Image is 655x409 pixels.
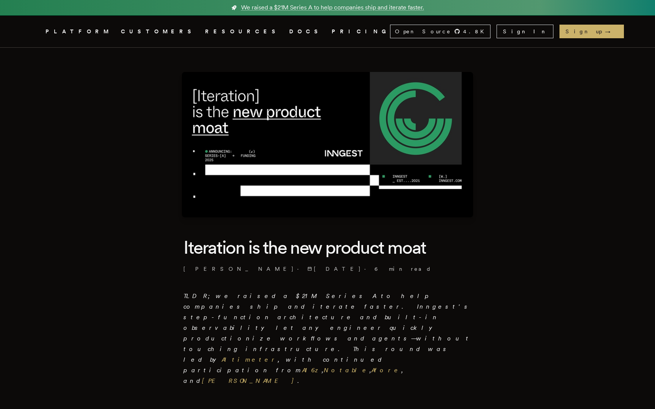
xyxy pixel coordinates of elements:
a: CUSTOMERS [121,27,196,36]
span: → [605,28,618,35]
a: Notable [324,367,370,374]
span: 4.8 K [463,28,489,35]
a: [PERSON_NAME] [202,377,298,384]
span: 6 min read [375,265,431,273]
em: TLDR; we raised a $21M Series A to help companies ship and iterate faster. Inngest's step-functio... [183,292,472,384]
img: Featured image for Iteration is the new product moat blog post [182,72,473,217]
a: Altimeter [222,356,278,363]
span: We raised a $21M Series A to help companies ship and iterate faster. [241,3,424,12]
a: A16z [302,367,322,374]
h1: Iteration is the new product moat [183,236,472,259]
a: Afore [371,367,401,374]
button: RESOURCES [205,27,280,36]
button: PLATFORM [45,27,112,36]
span: Open Source [395,28,451,35]
a: Sign In [497,25,553,38]
span: [DATE] [307,265,361,273]
a: Sign up [559,25,624,38]
a: PRICING [332,27,390,36]
p: · · [183,265,472,273]
a: [PERSON_NAME] [183,265,294,273]
a: DOCS [289,27,323,36]
nav: Global [24,16,631,47]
